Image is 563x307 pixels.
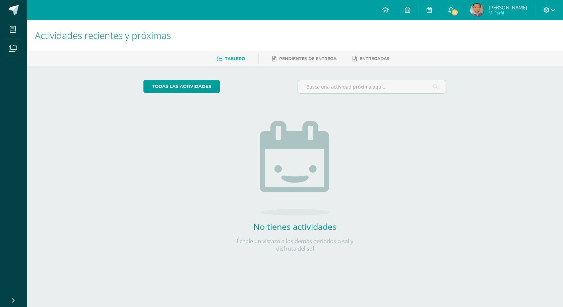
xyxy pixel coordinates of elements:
span: Entregadas [360,56,389,61]
h2: No tienes actividades [228,221,362,232]
p: Échale un vistazo a los demás períodos o sal y disfruta del sol [228,238,362,252]
span: Pendientes de entrega [279,56,336,61]
a: Pendientes de entrega [272,53,336,64]
span: 18 [451,9,458,16]
a: Tablero [216,53,245,64]
input: Busca una actividad próxima aquí... [298,80,446,93]
a: Entregadas [353,53,389,64]
a: todas las Actividades [143,80,220,93]
span: Actividades recientes y próximas [35,29,171,42]
span: Tablero [225,56,245,61]
span: [PERSON_NAME] [489,4,527,11]
span: Mi Perfil [489,10,527,16]
img: 6ef0f7d65e720c27c6de735a9d113546.png [470,3,484,17]
img: no_activities.png [260,121,330,215]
